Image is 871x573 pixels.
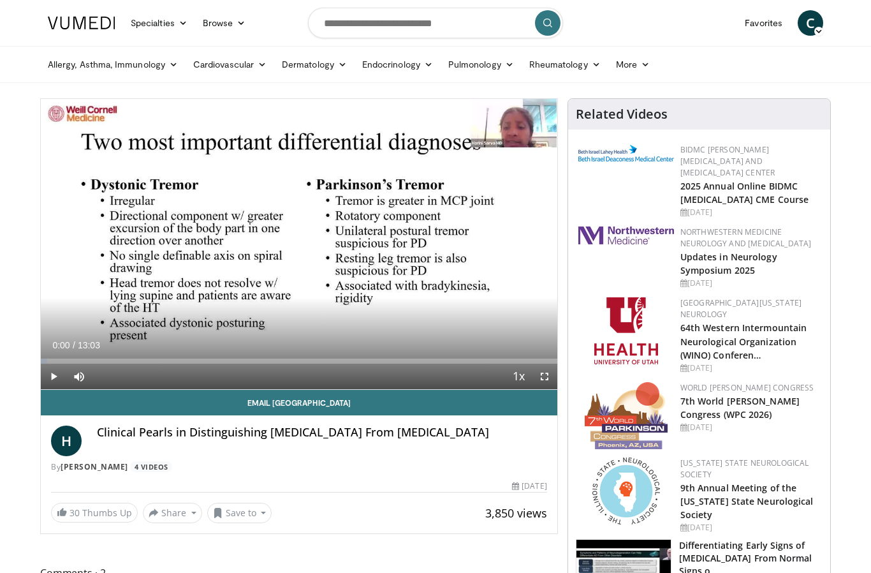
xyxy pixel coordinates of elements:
h4: Clinical Pearls in Distinguishing [MEDICAL_DATA] From [MEDICAL_DATA] [97,426,547,440]
div: [DATE] [680,207,820,218]
a: [US_STATE] State Neurological Society [680,458,809,480]
input: Search topics, interventions [308,8,563,38]
button: Share [143,503,202,523]
a: Allergy, Asthma, Immunology [40,52,186,77]
span: 3,850 views [485,505,547,521]
span: 13:03 [78,340,100,350]
button: Fullscreen [532,364,557,389]
a: [PERSON_NAME] [61,461,128,472]
a: Dermatology [274,52,355,77]
div: [DATE] [680,522,820,533]
a: 4 Videos [130,461,172,472]
a: Browse [195,10,254,36]
a: [GEOGRAPHIC_DATA][US_STATE] Neurology [680,297,802,320]
img: f6362829-b0a3-407d-a044-59546adfd345.png.150x105_q85_autocrop_double_scale_upscale_version-0.2.png [594,297,658,364]
a: Pulmonology [441,52,522,77]
a: 64th Western Intermountain Neurological Organization (WINO) Conferen… [680,322,807,361]
a: Cardiovascular [186,52,274,77]
a: Updates in Neurology Symposium 2025 [680,251,777,276]
a: Favorites [737,10,790,36]
a: 7th World [PERSON_NAME] Congress (WPC 2026) [680,395,800,420]
button: Mute [66,364,92,389]
div: [DATE] [680,278,820,289]
a: 30 Thumbs Up [51,503,138,523]
button: Playback Rate [506,364,532,389]
a: BIDMC [PERSON_NAME][MEDICAL_DATA] and [MEDICAL_DATA] Center [680,144,775,178]
img: 16fe1da8-a9a0-4f15-bd45-1dd1acf19c34.png.150x105_q85_autocrop_double_scale_upscale_version-0.2.png [585,382,668,449]
a: Email [GEOGRAPHIC_DATA] [41,390,557,415]
a: 2025 Annual Online BIDMC [MEDICAL_DATA] CME Course [680,180,809,205]
span: 0:00 [52,340,70,350]
div: [DATE] [680,362,820,374]
a: More [608,52,657,77]
a: Northwestern Medicine Neurology and [MEDICAL_DATA] [680,227,812,249]
img: 71a8b48c-8850-4916-bbdd-e2f3ccf11ef9.png.150x105_q85_autocrop_double_scale_upscale_version-0.2.png [592,458,660,525]
a: Rheumatology [522,52,608,77]
h4: Related Videos [576,107,668,122]
div: By [51,461,547,473]
a: Endocrinology [355,52,441,77]
button: Play [41,364,66,389]
a: H [51,426,82,456]
a: World [PERSON_NAME] Congress [680,382,814,393]
button: Save to [207,503,272,523]
div: [DATE] [680,422,820,433]
a: 9th Annual Meeting of the [US_STATE] State Neurological Society [680,482,814,521]
img: 2a462fb6-9365-492a-ac79-3166a6f924d8.png.150x105_q85_autocrop_double_scale_upscale_version-0.2.jpg [578,227,674,244]
a: Specialties [123,10,195,36]
img: VuMedi Logo [48,17,115,29]
div: [DATE] [512,480,546,492]
span: 30 [70,507,80,519]
img: c96b19ec-a48b-46a9-9095-935f19585444.png.150x105_q85_autocrop_double_scale_upscale_version-0.2.png [578,145,674,161]
span: / [73,340,75,350]
a: C [798,10,823,36]
video-js: Video Player [41,99,557,390]
div: Progress Bar [41,359,557,364]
